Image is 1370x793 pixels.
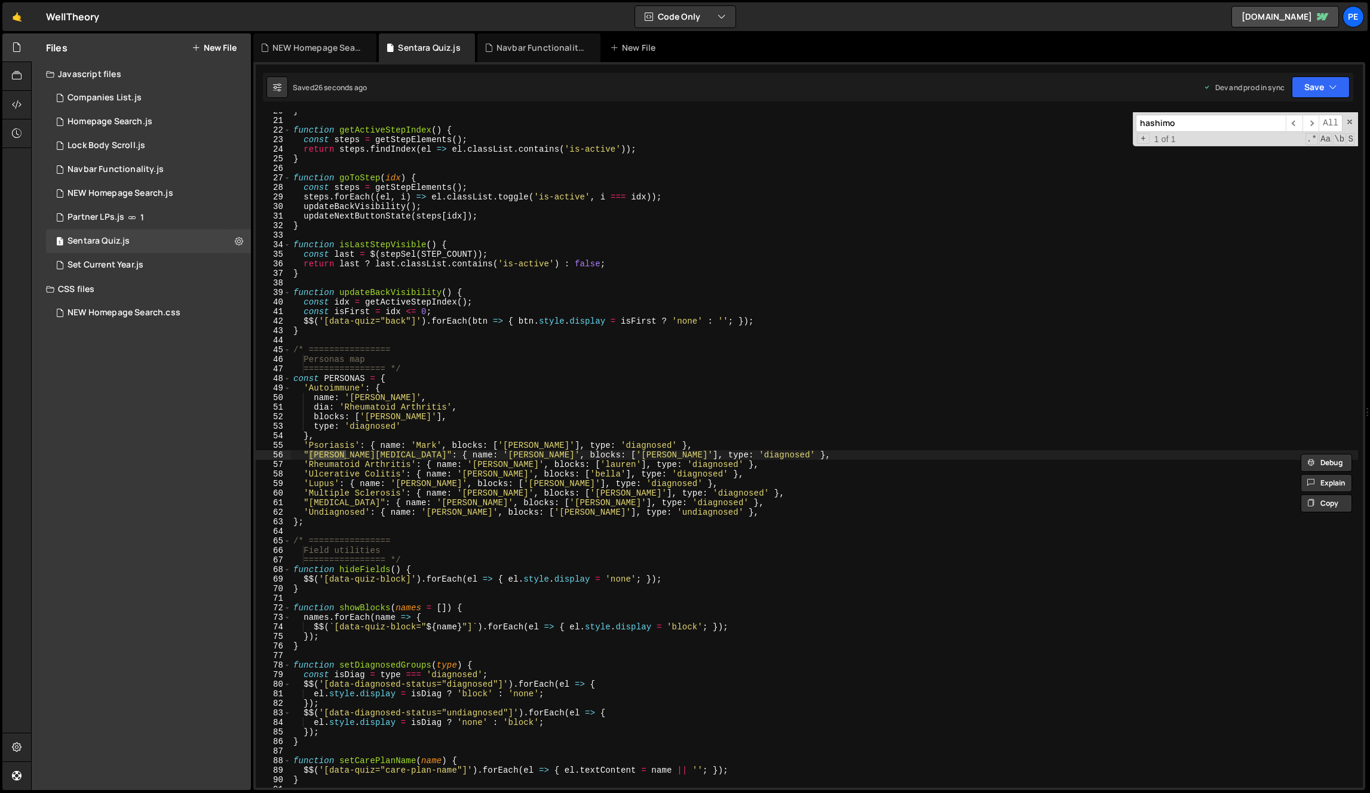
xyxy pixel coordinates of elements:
span: ​ [1302,115,1319,132]
div: Sentara Quiz.js [68,236,130,247]
div: 15879/44768.js [46,253,251,277]
div: 32 [256,221,291,230]
div: 21 [256,116,291,125]
div: 81 [256,689,291,699]
button: Explain [1301,474,1352,492]
input: Search for [1136,115,1286,132]
div: 66 [256,546,291,555]
div: 23 [256,135,291,145]
button: New File [192,43,237,53]
div: 31 [256,211,291,221]
div: 84 [256,718,291,727]
span: CaseSensitive Search [1319,133,1332,145]
div: 73 [256,613,291,622]
div: 55 [256,441,291,450]
div: 48 [256,374,291,383]
div: 83 [256,708,291,718]
div: Set Current Year.js [68,260,143,271]
div: 63 [256,517,291,527]
div: 27 [256,173,291,183]
div: Navbar Functionality.js [68,164,164,175]
button: Save [1292,76,1350,98]
div: Navbar Functionality.js [496,42,586,54]
div: 70 [256,584,291,594]
div: 15879/44968.js [46,182,251,205]
div: NEW Homepage Search.css [272,42,362,54]
span: ​ [1286,115,1302,132]
div: 38 [256,278,291,288]
div: 67 [256,555,291,565]
div: 78 [256,660,291,670]
div: Lock Body Scroll.js [68,140,145,151]
div: 56 [256,450,291,460]
div: Dev and prod in sync [1203,82,1285,93]
div: 34 [256,240,291,250]
div: Javascript files [32,62,251,86]
div: 72 [256,603,291,613]
div: Companies List.js [68,93,142,103]
div: 77 [256,651,291,660]
div: 26 seconds ago [314,82,367,93]
div: 59 [256,479,291,488]
a: [DOMAIN_NAME] [1231,6,1339,27]
a: 🤙 [2,2,32,31]
div: 15879/42362.js [46,134,251,158]
div: 29 [256,192,291,202]
div: 51 [256,402,291,412]
div: NEW Homepage Search.css [68,308,180,318]
div: 30 [256,202,291,211]
div: 15879/45902.js [46,158,251,182]
div: 75 [256,632,291,641]
div: 69 [256,574,291,584]
span: Alt-Enter [1319,115,1343,132]
div: 62 [256,508,291,517]
div: 24 [256,145,291,154]
span: RegExp Search [1305,133,1318,145]
div: 60 [256,488,291,498]
div: 49 [256,383,291,393]
div: 46 [256,355,291,364]
div: 82 [256,699,291,708]
div: 36 [256,259,291,269]
div: 80 [256,680,291,689]
div: 40 [256,297,291,307]
span: Whole Word Search [1333,133,1346,145]
div: 58 [256,469,291,479]
div: 86 [256,737,291,746]
div: 25 [256,154,291,164]
div: 88 [256,756,291,766]
div: 42 [256,316,291,326]
span: 1 of 1 [1150,134,1181,144]
div: 89 [256,766,291,775]
h2: Files [46,41,68,54]
div: 22 [256,125,291,135]
button: Copy [1301,494,1352,512]
div: 35 [256,250,291,259]
div: 45 [256,345,291,355]
div: 15879/44993.js [46,86,251,110]
div: 87 [256,746,291,756]
div: 15879/45981.js [46,229,251,253]
div: 90 [256,775,291,785]
span: 1 [140,213,144,222]
div: NEW Homepage Search.js [68,188,173,199]
div: 68 [256,565,291,574]
div: 39 [256,288,291,297]
div: 15879/44963.js [46,205,251,229]
div: Saved [293,82,367,93]
div: 15879/44969.css [46,301,251,325]
div: Sentara Quiz.js [398,42,460,54]
button: Code Only [635,6,735,27]
div: 52 [256,412,291,422]
a: Pe [1343,6,1364,27]
div: WellTheory [46,10,100,24]
div: Partner LPs.js [68,212,124,223]
span: Search In Selection [1347,133,1354,145]
div: 61 [256,498,291,508]
div: 37 [256,269,291,278]
div: New File [610,42,660,54]
div: 53 [256,422,291,431]
div: 57 [256,460,291,469]
div: 76 [256,641,291,651]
